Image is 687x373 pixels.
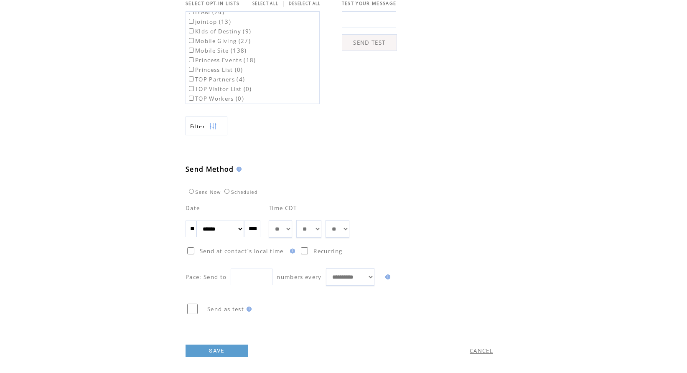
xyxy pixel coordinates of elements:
input: Scheduled [224,189,229,194]
label: Princess Events (18) [187,56,256,64]
input: Princess List (0) [189,67,194,72]
span: Show filters [190,123,205,130]
input: Send Now [189,189,194,194]
span: numbers every [277,273,321,281]
img: help.gif [234,167,242,172]
span: Recurring [313,247,342,255]
input: Mobile Site (138) [189,48,194,53]
a: SEND TEST [342,34,397,51]
input: jointop (13) [189,19,194,24]
span: SELECT OPT-IN LISTS [186,0,239,6]
label: TOP Workers (0) [187,95,244,102]
span: Send as test [207,305,244,313]
label: Mobile Giving (27) [187,37,251,45]
img: help.gif [288,249,295,254]
span: Date [186,204,200,212]
a: DESELECT ALL [289,1,321,6]
a: SELECT ALL [252,1,278,6]
input: Mobile Giving (27) [189,38,194,43]
span: Send at contact`s local time [200,247,283,255]
label: Send Now [187,190,221,195]
a: Filter [186,117,227,135]
a: SAVE [186,345,248,357]
img: help.gif [244,307,252,312]
input: TOP Workers (0) [189,96,194,101]
label: TOP Partners (4) [187,76,245,83]
label: jointop (13) [187,18,231,25]
label: IYAM (24) [187,8,224,16]
input: Princess Events (18) [189,57,194,62]
span: Pace: Send to [186,273,226,281]
label: KIds of Destiny (9) [187,28,251,35]
label: TOP Visitor List (0) [187,85,252,93]
input: TOP Visitor List (0) [189,86,194,91]
input: TOP Partners (4) [189,76,194,81]
input: IYAM (24) [189,9,194,14]
input: KIds of Destiny (9) [189,28,194,33]
label: Scheduled [222,190,257,195]
span: TEST YOUR MESSAGE [342,0,397,6]
label: Mobile Site (138) [187,47,247,54]
a: CANCEL [470,347,493,355]
span: Send Method [186,165,234,174]
label: Princess List (0) [187,66,243,74]
img: help.gif [383,274,390,279]
img: filters.png [209,117,217,136]
span: Time CDT [269,204,297,212]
